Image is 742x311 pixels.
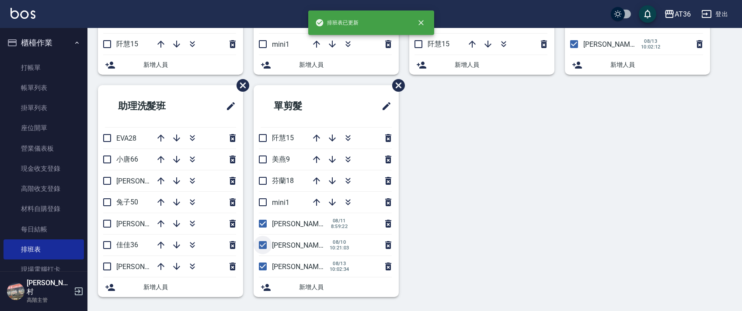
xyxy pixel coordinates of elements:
[3,179,84,199] a: 高階收支登錄
[428,40,449,48] span: 阡慧15
[116,40,138,48] span: 阡慧15
[3,78,84,98] a: 帳單列表
[583,40,644,48] span: [PERSON_NAME]11
[27,296,71,304] p: 高階主管
[272,220,332,228] span: [PERSON_NAME]16
[3,138,84,159] a: 營業儀表板
[105,90,199,122] h2: 助理洗髮班
[386,73,406,98] span: 刪除班表
[10,8,35,19] img: Logo
[116,155,138,163] span: 小唐66
[376,96,392,117] span: 修改班表的標題
[220,96,236,117] span: 修改班表的標題
[116,134,136,142] span: EVA28
[272,198,289,207] span: mini1
[27,279,71,296] h5: [PERSON_NAME]村
[272,40,289,48] span: mini1
[116,220,177,228] span: [PERSON_NAME]59
[330,224,349,229] span: 8:59:22
[7,283,24,300] img: Person
[143,60,236,69] span: 新增人員
[411,13,431,32] button: close
[315,18,359,27] span: 排班表已更新
[299,283,392,292] span: 新增人員
[3,31,84,54] button: 櫃檯作業
[3,239,84,259] a: 排班表
[3,118,84,138] a: 座位開單
[639,5,656,23] button: save
[409,55,554,75] div: 新增人員
[330,218,349,224] span: 08/11
[116,241,138,249] span: 佳佳36
[116,263,177,271] span: [PERSON_NAME]55
[330,245,349,251] span: 10:21:03
[641,44,661,50] span: 10:02:12
[610,60,703,69] span: 新增人員
[272,176,294,185] span: 芬蘭18
[98,277,243,297] div: 新增人員
[254,277,399,297] div: 新增人員
[330,266,349,272] span: 10:02:34
[3,159,84,179] a: 現金收支登錄
[143,283,236,292] span: 新增人員
[272,155,290,163] span: 美燕9
[698,6,732,22] button: 登出
[641,38,661,44] span: 08/13
[3,58,84,78] a: 打帳單
[254,55,399,75] div: 新增人員
[675,9,691,20] div: AT36
[272,134,294,142] span: 阡慧15
[3,259,84,280] a: 現場電腦打卡
[330,261,349,266] span: 08/13
[116,198,138,206] span: 兔子50
[565,55,710,75] div: 新增人員
[261,90,346,122] h2: 單剪髮
[330,239,349,245] span: 08/10
[272,263,332,271] span: [PERSON_NAME]11
[455,60,547,69] span: 新增人員
[661,5,694,23] button: AT36
[3,219,84,239] a: 每日結帳
[116,177,177,185] span: [PERSON_NAME]58
[272,241,328,249] span: [PERSON_NAME]6
[3,199,84,219] a: 材料自購登錄
[98,55,243,75] div: 新增人員
[3,98,84,118] a: 掛單列表
[299,60,392,69] span: 新增人員
[230,73,251,98] span: 刪除班表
